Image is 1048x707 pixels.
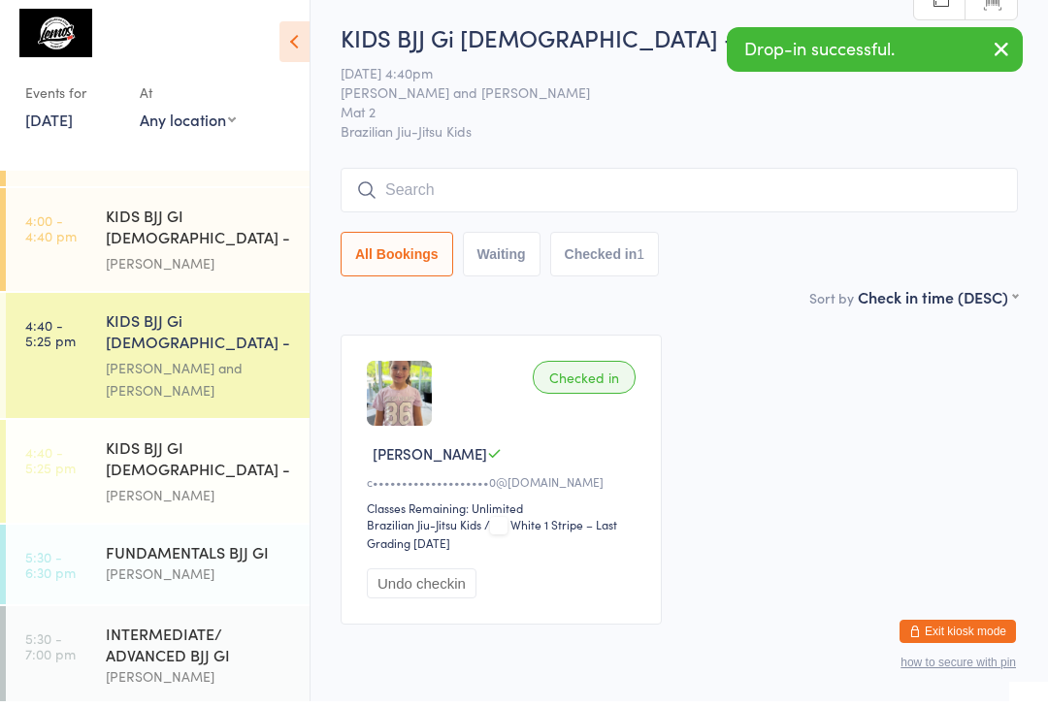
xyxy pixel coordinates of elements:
div: [PERSON_NAME] [106,258,293,280]
time: 4:40 - 5:25 pm [25,323,76,354]
div: Classes Remaining: Unlimited [367,505,641,522]
button: how to secure with pin [901,661,1016,675]
img: Lemos Brazilian Jiu-Jitsu [19,15,92,63]
a: 5:30 -6:30 pmFUNDAMENTALS BJJ GI[PERSON_NAME] [6,530,310,610]
div: [PERSON_NAME] [106,671,293,693]
span: Brazilian Jiu-Jitsu Kids [341,127,1018,146]
label: Sort by [809,294,854,313]
div: Events for [25,82,120,114]
button: Exit kiosk mode [900,626,1016,649]
div: Drop-in successful. [727,33,1023,78]
div: c••••••••••••••••••••0@[DOMAIN_NAME] [367,479,641,496]
button: Checked in1 [550,238,660,282]
input: Search [341,174,1018,218]
button: All Bookings [341,238,453,282]
div: Brazilian Jiu-Jitsu Kids [367,522,481,538]
span: [PERSON_NAME] [373,449,487,469]
time: 4:00 - 4:40 pm [25,218,77,249]
div: 1 [637,252,644,268]
button: Undo checkin [367,574,476,604]
time: 5:30 - 6:30 pm [25,555,76,586]
img: image1737155563.png [367,367,432,432]
div: FUNDAMENTALS BJJ GI [106,547,293,568]
div: Checked in [533,367,636,400]
a: 4:40 -5:25 pmKIDS BJJ Gi [DEMOGRAPHIC_DATA] - Level 2[PERSON_NAME] and [PERSON_NAME] [6,299,310,424]
div: Check in time (DESC) [858,292,1018,313]
button: Waiting [463,238,540,282]
div: At [140,82,236,114]
div: KIDS BJJ Gi [DEMOGRAPHIC_DATA] - Level 2 [106,315,293,363]
span: [DATE] 4:40pm [341,69,988,88]
time: 5:30 - 7:00 pm [25,636,76,667]
a: 4:00 -4:40 pmKIDS BJJ GI [DEMOGRAPHIC_DATA] - Level 1[PERSON_NAME] [6,194,310,297]
div: [PERSON_NAME] and [PERSON_NAME] [106,363,293,407]
a: 4:40 -5:25 pmKIDS BJJ GI [DEMOGRAPHIC_DATA] - Level 1[PERSON_NAME] [6,426,310,529]
h2: KIDS BJJ Gi [DEMOGRAPHIC_DATA] - Level 2 Check-in [341,27,1018,59]
div: KIDS BJJ GI [DEMOGRAPHIC_DATA] - Level 1 [106,210,293,258]
div: INTERMEDIATE/ ADVANCED BJJ GI [106,628,293,671]
span: [PERSON_NAME] and [PERSON_NAME] [341,88,988,108]
time: 4:40 - 5:25 pm [25,450,76,481]
span: Mat 2 [341,108,988,127]
div: [PERSON_NAME] [106,490,293,512]
div: KIDS BJJ GI [DEMOGRAPHIC_DATA] - Level 1 [106,442,293,490]
a: [DATE] [25,114,73,136]
div: Any location [140,114,236,136]
div: [PERSON_NAME] [106,568,293,591]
